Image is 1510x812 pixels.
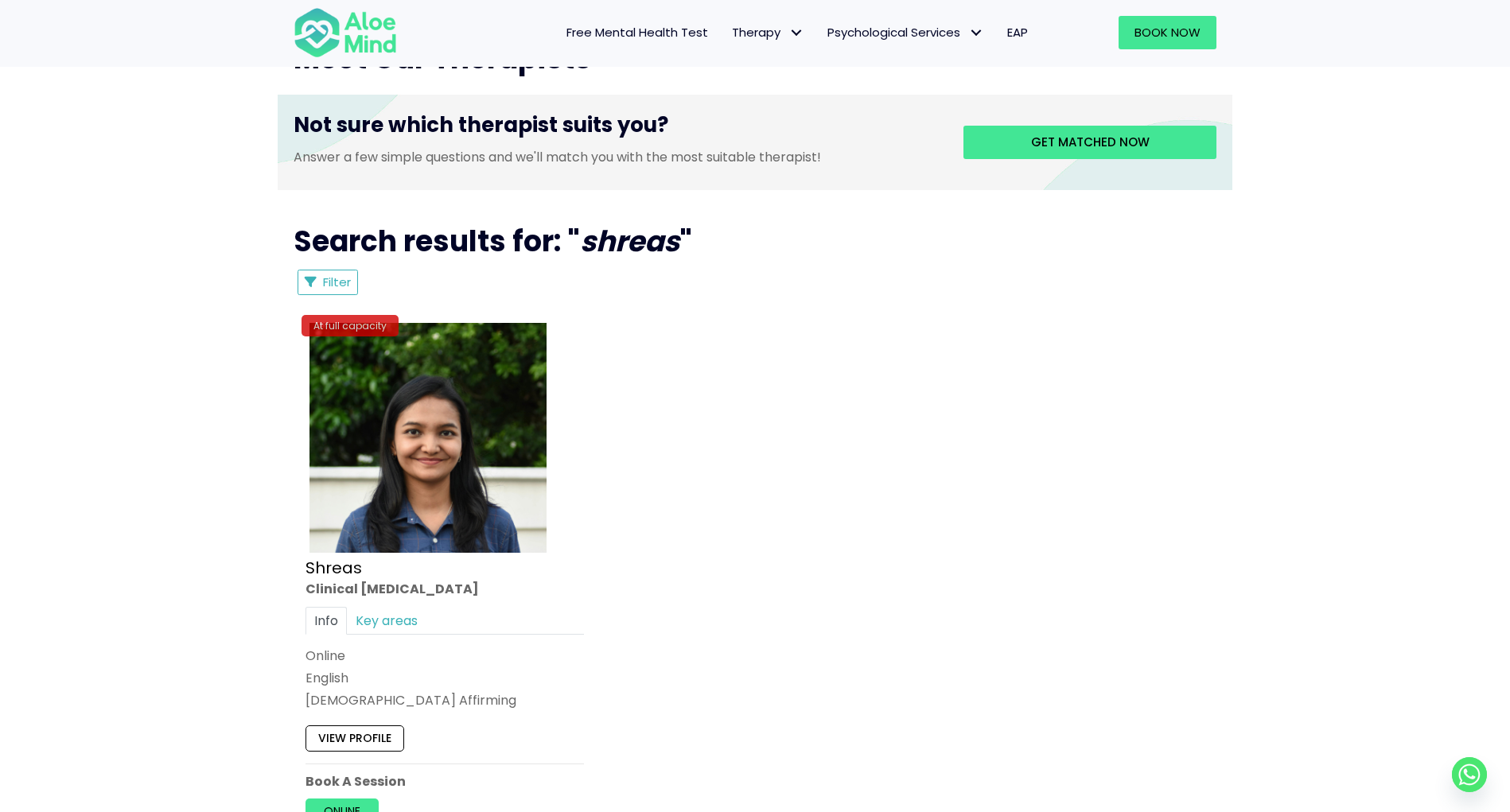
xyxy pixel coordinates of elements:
h3: Not sure which therapist suits you? [294,111,940,147]
a: Key areas [347,607,426,635]
div: [DEMOGRAPHIC_DATA] Affirming [306,691,584,709]
a: Psychological ServicesPsychological Services: submenu [815,16,995,49]
p: Book A Session [306,772,584,791]
span: Therapy: submenu [784,21,808,45]
a: View profile [306,726,404,752]
button: Filter Listings [298,270,358,295]
a: TherapyTherapy: submenu [720,16,815,49]
span: Get matched now [1031,134,1150,150]
img: Shreas clinical psychologist [309,323,547,553]
span: Filter [323,274,351,290]
h2: Search results for: " " [294,222,1216,262]
a: Shreas [306,558,362,580]
span: Free Mental Health Test [566,24,708,41]
a: Info [306,607,347,635]
div: Clinical [MEDICAL_DATA] [306,581,584,599]
p: English [306,669,584,687]
a: Book Now [1119,16,1216,49]
div: Online [306,647,584,665]
span: Psychological Services [827,24,983,41]
a: EAP [995,16,1040,49]
img: Aloe mind Logo [294,6,397,59]
span: Meet Our Therapists [294,38,591,79]
div: At full capacity [302,315,399,336]
p: Answer a few simple questions and we'll match you with the most suitable therapist! [294,148,940,166]
span: Psychological Services: submenu [964,21,987,45]
a: Whatsapp [1452,757,1487,792]
em: shreas [580,221,679,262]
span: Therapy [732,24,804,41]
span: EAP [1007,24,1028,41]
a: Get matched now [963,126,1216,159]
nav: Menu [418,16,1040,49]
a: Free Mental Health Test [555,16,720,49]
span: Book Now [1134,24,1201,41]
